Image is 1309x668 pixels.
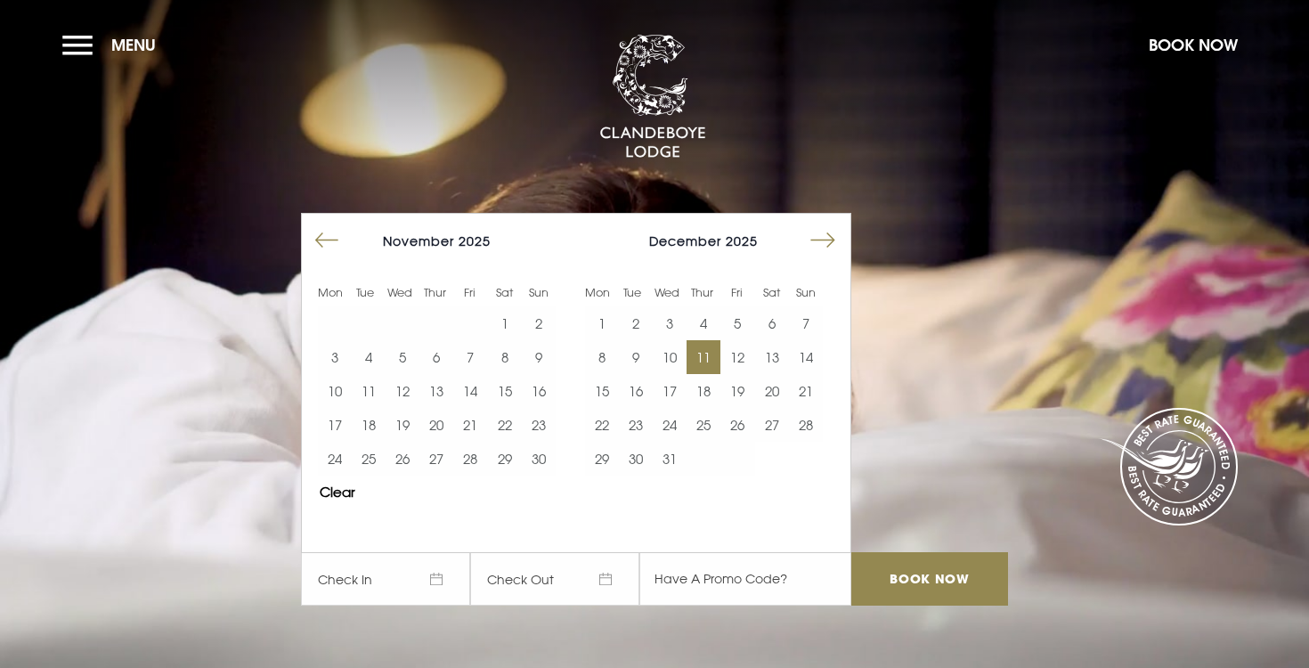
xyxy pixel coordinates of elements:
button: 22 [488,408,522,442]
td: Choose Friday, December 26, 2025 as your start date. [720,408,754,442]
td: Choose Monday, December 8, 2025 as your start date. [585,340,619,374]
td: Choose Sunday, December 14, 2025 as your start date. [789,340,823,374]
button: Move backward to switch to the previous month. [310,224,344,257]
button: 15 [488,374,522,408]
td: Choose Saturday, November 22, 2025 as your start date. [488,408,522,442]
td: Choose Sunday, November 9, 2025 as your start date. [522,340,556,374]
button: 1 [488,306,522,340]
input: Book Now [851,552,1008,606]
td: Choose Tuesday, November 25, 2025 as your start date. [352,442,386,476]
button: 6 [755,306,789,340]
button: 26 [386,442,419,476]
button: 2 [619,306,653,340]
img: Clandeboye Lodge [599,35,706,159]
td: Choose Wednesday, December 17, 2025 as your start date. [653,374,687,408]
button: 1 [585,306,619,340]
button: 31 [653,442,687,476]
td: Choose Tuesday, December 30, 2025 as your start date. [619,442,653,476]
button: 17 [653,374,687,408]
button: 29 [585,442,619,476]
button: Move forward to switch to the next month. [806,224,840,257]
td: Choose Sunday, November 2, 2025 as your start date. [522,306,556,340]
td: Choose Saturday, November 15, 2025 as your start date. [488,374,522,408]
button: 13 [419,374,453,408]
td: Choose Wednesday, December 10, 2025 as your start date. [653,340,687,374]
td: Choose Wednesday, December 31, 2025 as your start date. [653,442,687,476]
button: 19 [386,408,419,442]
button: 30 [522,442,556,476]
button: 26 [720,408,754,442]
span: Check Out [470,552,639,606]
td: Choose Friday, December 12, 2025 as your start date. [720,340,754,374]
td: Choose Tuesday, November 11, 2025 as your start date. [352,374,386,408]
td: Choose Wednesday, November 19, 2025 as your start date. [386,408,419,442]
td: Choose Wednesday, November 5, 2025 as your start date. [386,340,419,374]
button: 30 [619,442,653,476]
button: 10 [653,340,687,374]
button: 14 [453,374,487,408]
td: Choose Monday, December 15, 2025 as your start date. [585,374,619,408]
td: Choose Friday, December 5, 2025 as your start date. [720,306,754,340]
button: 15 [585,374,619,408]
td: Choose Saturday, November 1, 2025 as your start date. [488,306,522,340]
td: Choose Tuesday, December 2, 2025 as your start date. [619,306,653,340]
button: 21 [453,408,487,442]
button: 18 [352,408,386,442]
td: Choose Saturday, December 20, 2025 as your start date. [755,374,789,408]
td: Choose Thursday, December 11, 2025 as your start date. [687,340,720,374]
button: 24 [318,442,352,476]
button: 22 [585,408,619,442]
button: 9 [522,340,556,374]
td: Choose Monday, December 22, 2025 as your start date. [585,408,619,442]
td: Choose Tuesday, December 23, 2025 as your start date. [619,408,653,442]
td: Choose Thursday, November 13, 2025 as your start date. [419,374,453,408]
span: November [383,233,454,248]
button: 4 [687,306,720,340]
button: 3 [653,306,687,340]
td: Choose Monday, November 17, 2025 as your start date. [318,408,352,442]
td: Choose Wednesday, November 12, 2025 as your start date. [386,374,419,408]
button: 11 [687,340,720,374]
span: 2025 [726,233,758,248]
td: Choose Monday, November 10, 2025 as your start date. [318,374,352,408]
td: Choose Monday, November 24, 2025 as your start date. [318,442,352,476]
button: Menu [62,26,165,64]
button: 5 [386,340,419,374]
button: 28 [453,442,487,476]
td: Choose Tuesday, December 9, 2025 as your start date. [619,340,653,374]
button: 2 [522,306,556,340]
td: Choose Sunday, December 21, 2025 as your start date. [789,374,823,408]
button: 28 [789,408,823,442]
button: 20 [419,408,453,442]
td: Choose Wednesday, December 24, 2025 as your start date. [653,408,687,442]
button: 12 [386,374,419,408]
button: 12 [720,340,754,374]
button: 25 [687,408,720,442]
td: Choose Thursday, November 20, 2025 as your start date. [419,408,453,442]
button: 21 [789,374,823,408]
button: 23 [522,408,556,442]
button: 10 [318,374,352,408]
td: Choose Thursday, December 25, 2025 as your start date. [687,408,720,442]
button: 27 [755,408,789,442]
td: Choose Saturday, November 29, 2025 as your start date. [488,442,522,476]
span: December [649,233,721,248]
td: Choose Monday, December 29, 2025 as your start date. [585,442,619,476]
td: Choose Wednesday, December 3, 2025 as your start date. [653,306,687,340]
button: 9 [619,340,653,374]
td: Choose Thursday, November 27, 2025 as your start date. [419,442,453,476]
td: Choose Friday, December 19, 2025 as your start date. [720,374,754,408]
button: 7 [789,306,823,340]
input: Have A Promo Code? [639,552,851,606]
button: Book Now [1140,26,1247,64]
button: Clear [320,485,355,499]
button: 11 [352,374,386,408]
button: 20 [755,374,789,408]
td: Choose Friday, November 21, 2025 as your start date. [453,408,487,442]
td: Choose Friday, November 28, 2025 as your start date. [453,442,487,476]
td: Choose Tuesday, December 16, 2025 as your start date. [619,374,653,408]
button: 29 [488,442,522,476]
td: Choose Saturday, December 27, 2025 as your start date. [755,408,789,442]
button: 27 [419,442,453,476]
td: Choose Sunday, November 30, 2025 as your start date. [522,442,556,476]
